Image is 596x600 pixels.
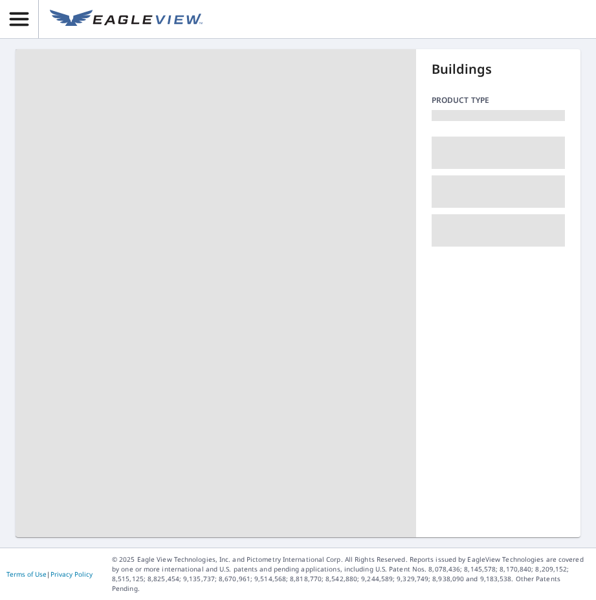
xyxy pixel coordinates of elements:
a: Terms of Use [6,570,47,579]
p: Product type [432,94,565,106]
p: © 2025 Eagle View Technologies, Inc. and Pictometry International Corp. All Rights Reserved. Repo... [112,555,590,594]
p: Buildings [432,60,565,79]
a: Privacy Policy [50,570,93,579]
img: EV Logo [50,10,203,29]
p: | [6,570,93,578]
